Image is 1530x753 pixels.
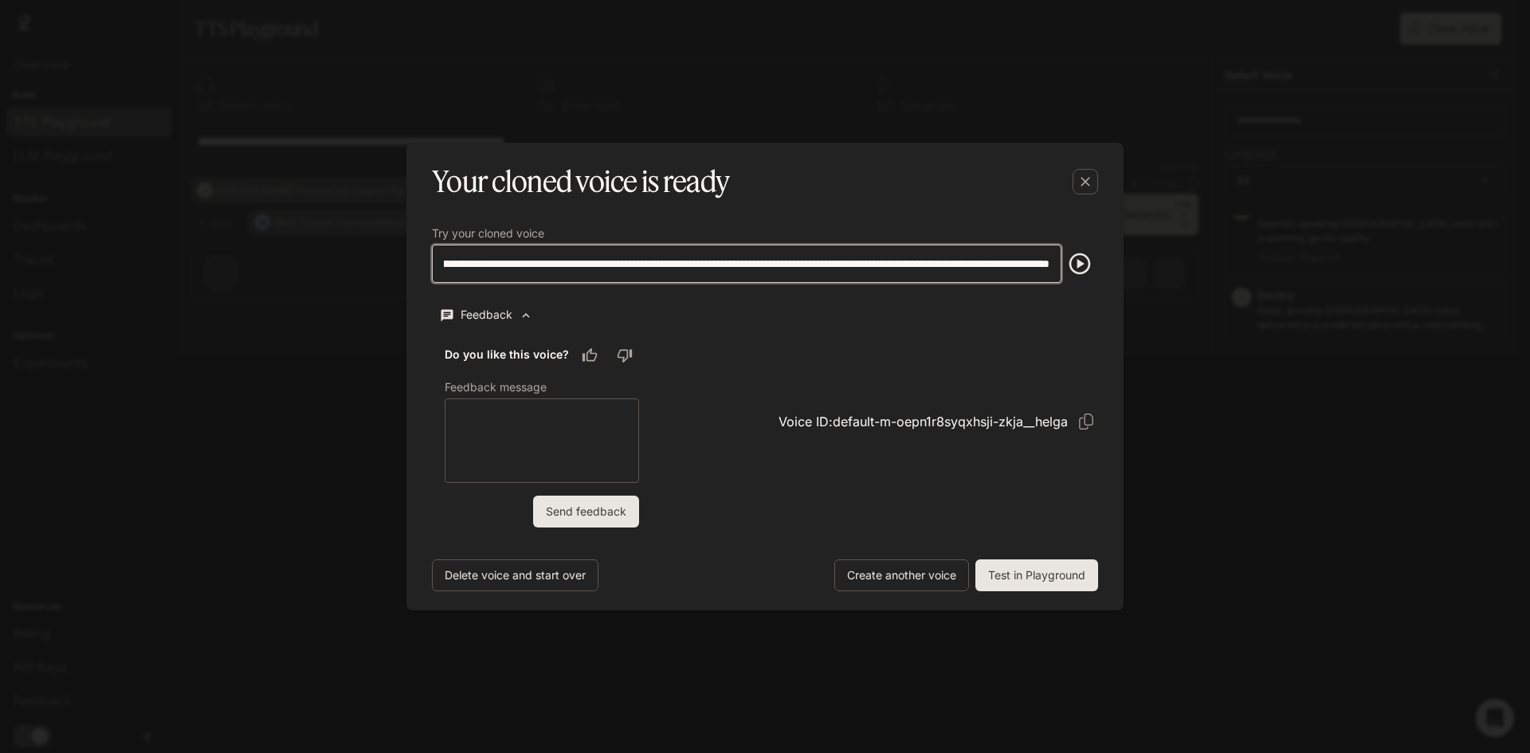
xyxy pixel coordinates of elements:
[432,162,729,202] h5: Your cloned voice is ready
[779,412,1068,431] p: Voice ID: default-m-oepn1r8syqxhsji-zkja__helga
[445,347,569,363] h6: Do you like this voice?
[533,496,639,527] button: Send feedback
[834,559,969,591] button: Create another voice
[445,382,547,393] p: Feedback message
[975,559,1098,591] button: Test in Playground
[1074,410,1098,433] button: Copy Voice ID
[432,559,598,591] button: Delete voice and start over
[432,228,544,239] p: Try your cloned voice
[432,302,540,328] button: Feedback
